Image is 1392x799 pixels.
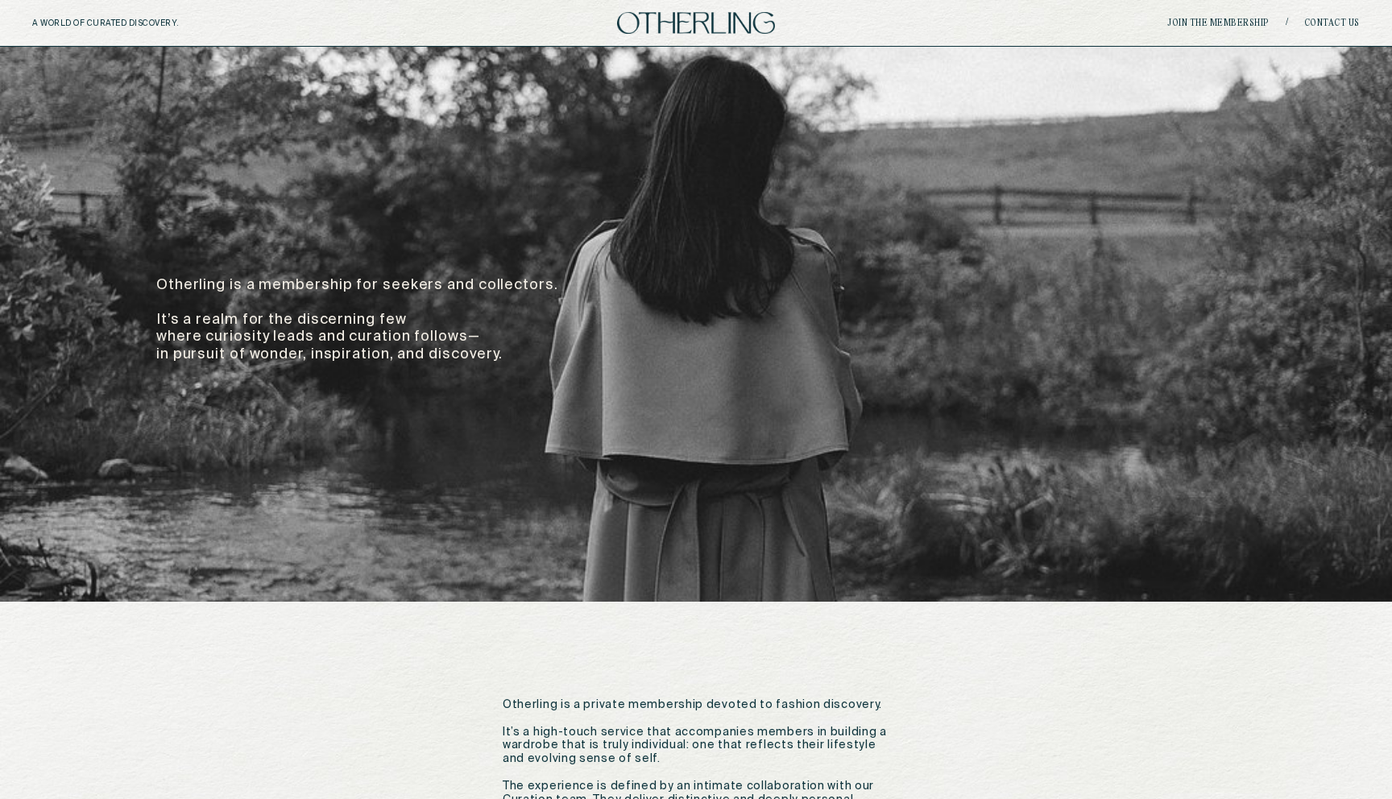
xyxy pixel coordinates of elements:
p: Otherling is a membership for seekers and collectors. It’s a realm for the discerning few where c... [156,277,640,364]
span: / [1286,17,1288,29]
a: Contact Us [1304,19,1360,28]
h5: A WORLD OF CURATED DISCOVERY. [32,19,249,28]
img: logo [617,12,775,34]
a: join the membership [1167,19,1270,28]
